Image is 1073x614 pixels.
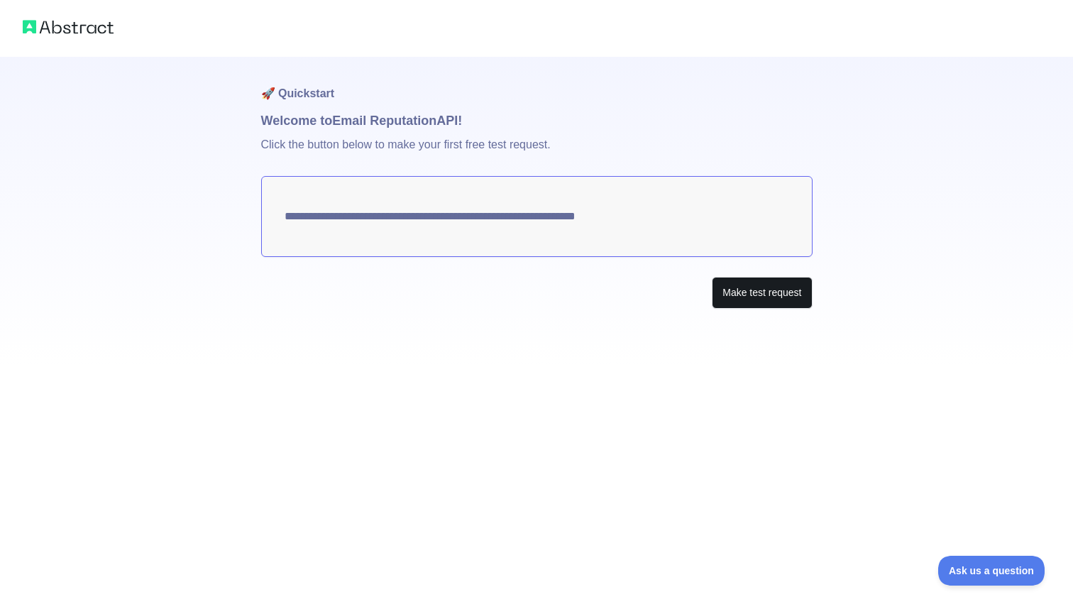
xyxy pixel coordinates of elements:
[712,277,812,309] button: Make test request
[23,17,114,37] img: Abstract logo
[261,131,813,176] p: Click the button below to make your first free test request.
[261,111,813,131] h1: Welcome to Email Reputation API!
[261,57,813,111] h1: 🚀 Quickstart
[938,556,1045,586] iframe: Toggle Customer Support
